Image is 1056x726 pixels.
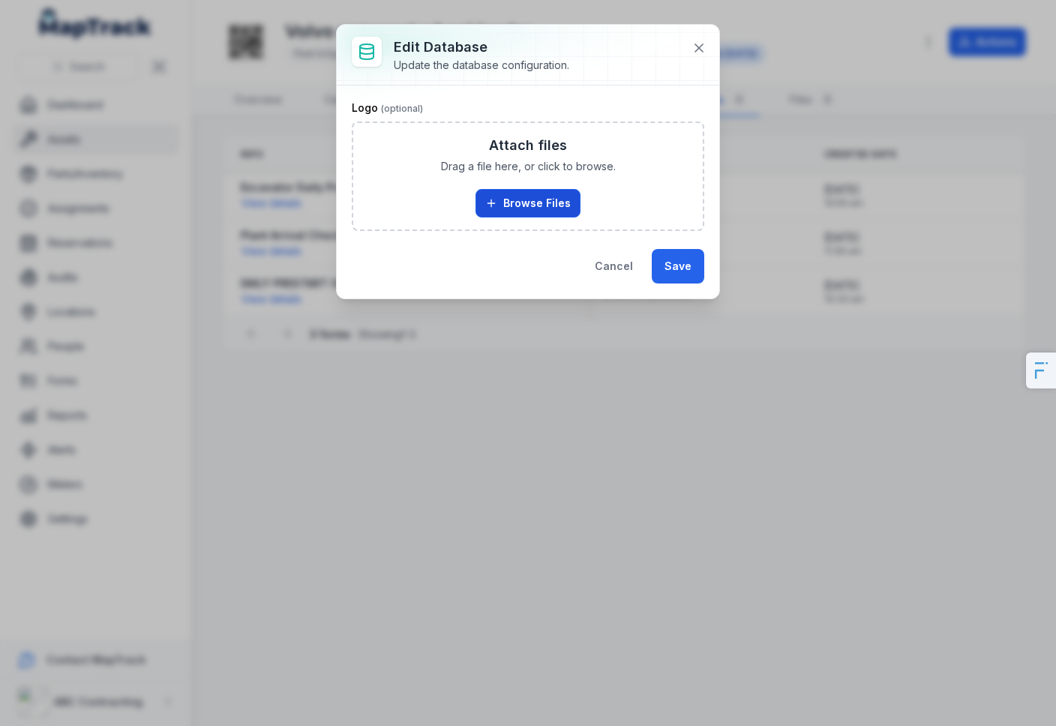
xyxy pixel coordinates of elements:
[441,159,616,174] span: Drag a file here, or click to browse.
[352,100,423,115] label: Logo
[394,58,569,73] div: Update the database configuration.
[652,249,704,283] button: Save
[489,135,567,156] h3: Attach files
[582,249,646,283] button: Cancel
[394,37,569,58] h3: Edit database
[475,189,580,217] button: Browse Files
